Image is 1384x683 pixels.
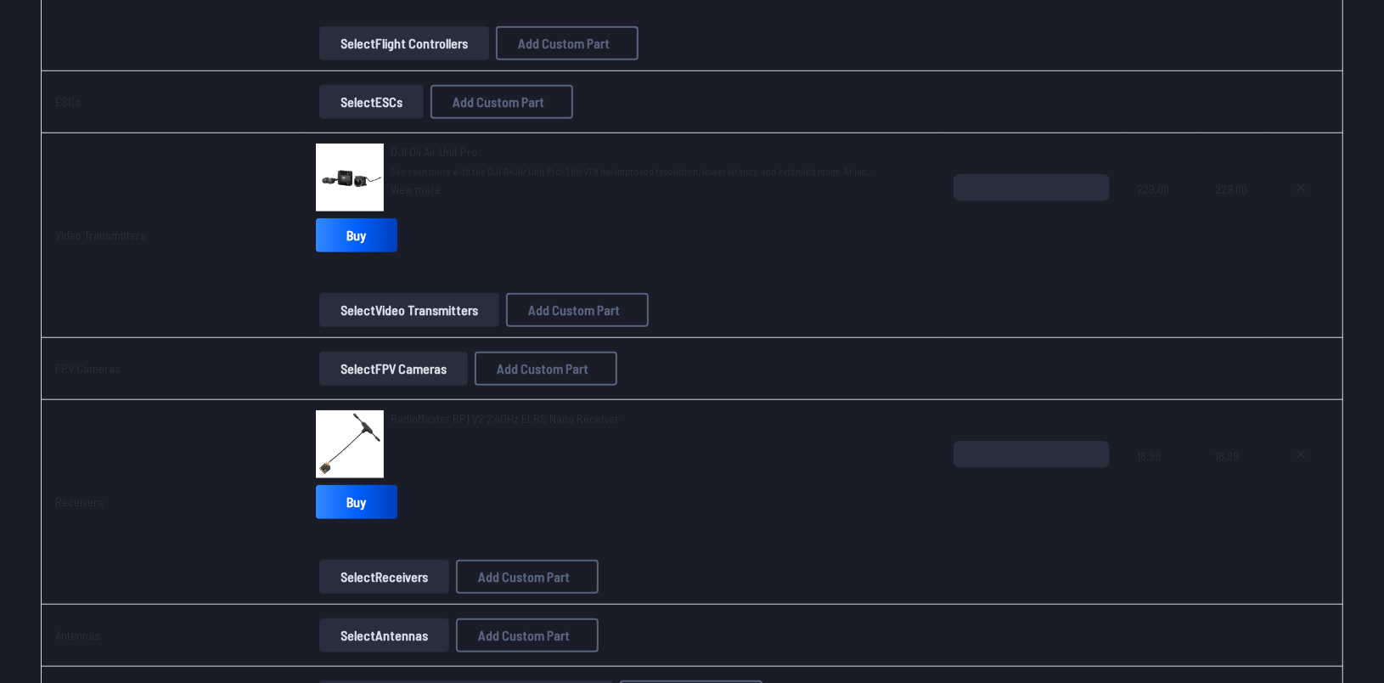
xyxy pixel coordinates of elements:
span: See even more with the DJI O4 Air Unit Pro! This VTX has improved resolution, lower latency, and ... [391,164,874,178]
span: Add Custom Part [528,303,620,317]
span: 18.99 [1137,441,1188,522]
a: Video Transmitters [55,228,146,242]
button: SelectFlight Controllers [319,26,489,60]
button: Add Custom Part [456,618,599,652]
a: Buy [316,218,397,252]
button: SelectFPV Cameras [319,352,468,386]
button: Add Custom Part [456,560,599,594]
button: Add Custom Part [430,85,573,119]
a: View more [391,181,874,198]
a: FPV Cameras [55,361,121,375]
button: SelectAntennas [319,618,449,652]
button: SelectESCs [319,85,424,119]
span: Add Custom Part [478,629,570,642]
a: SelectVideo Transmitters [316,293,503,327]
span: 229.00 [1215,174,1252,256]
a: SelectESCs [316,85,427,119]
a: RadioMaster RP1 V2 2.4GHz ELRS Nano Receiver [391,410,619,427]
span: Add Custom Part [518,37,610,50]
span: 229.00 [1137,174,1188,256]
span: RadioMaster RP1 V2 2.4GHz ELRS Nano Receiver [391,411,619,426]
img: image [316,410,384,478]
a: SelectReceivers [316,560,453,594]
button: Add Custom Part [496,26,639,60]
button: Add Custom Part [506,293,649,327]
img: image [316,144,384,212]
span: Add Custom Part [478,570,570,584]
a: Antennas [55,628,100,642]
button: SelectReceivers [319,560,449,594]
a: ESCs [55,94,81,109]
button: SelectVideo Transmitters [319,293,499,327]
span: Add Custom Part [497,362,588,375]
a: SelectAntennas [316,618,453,652]
span: Add Custom Part [453,95,544,109]
a: SelectFlight Controllers [316,26,492,60]
a: SelectFPV Cameras [316,352,471,386]
span: 18.99 [1215,441,1252,522]
a: Receivers [55,494,104,509]
a: Buy [316,485,397,519]
a: DJI O4 Air Unit Pro [391,144,874,161]
span: DJI O4 Air Unit Pro [391,144,477,159]
button: Add Custom Part [475,352,617,386]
